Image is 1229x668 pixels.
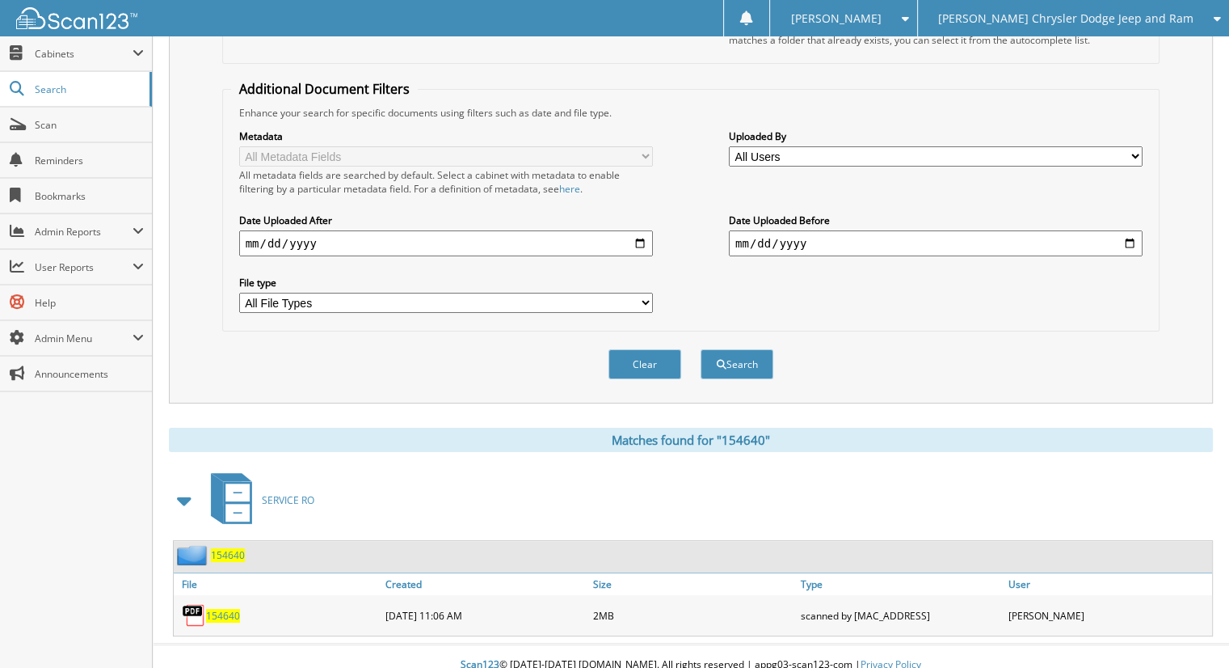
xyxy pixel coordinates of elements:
[35,260,133,274] span: User Reports
[201,468,314,532] a: SERVICE RO
[729,129,1143,143] label: Uploaded By
[35,332,133,345] span: Admin Menu
[608,349,681,379] button: Clear
[35,154,144,167] span: Reminders
[797,599,1004,632] div: scanned by [MAC_ADDRESS]
[1148,590,1229,668] iframe: Chat Widget
[35,47,133,61] span: Cabinets
[589,599,797,632] div: 2MB
[381,599,589,632] div: [DATE] 11:06 AM
[169,428,1213,452] div: Matches found for "154640"
[1004,599,1212,632] div: [PERSON_NAME]
[938,14,1193,23] span: [PERSON_NAME] Chrysler Dodge Jeep and Ram
[35,367,144,381] span: Announcements
[790,14,881,23] span: [PERSON_NAME]
[35,118,144,132] span: Scan
[35,82,141,96] span: Search
[231,80,418,98] legend: Additional Document Filters
[239,230,653,256] input: start
[174,573,381,595] a: File
[239,129,653,143] label: Metadata
[262,493,314,507] span: SERVICE RO
[1004,573,1212,595] a: User
[35,296,144,310] span: Help
[729,230,1143,256] input: end
[35,225,133,239] span: Admin Reports
[239,168,653,196] div: All metadata fields are searched by default. Select a cabinet with metadata to enable filtering b...
[206,609,240,623] a: 154640
[239,214,653,227] label: Date Uploaded After
[701,349,773,379] button: Search
[231,106,1151,120] div: Enhance your search for specific documents using filters such as date and file type.
[35,189,144,203] span: Bookmarks
[239,276,653,290] label: File type
[381,573,589,595] a: Created
[729,214,1143,227] label: Date Uploaded Before
[177,545,211,565] img: folder2.png
[797,573,1004,595] a: Type
[211,548,245,562] a: 154640
[182,603,206,628] img: PDF.png
[589,573,797,595] a: Size
[16,7,137,29] img: scan123-logo-white.svg
[559,182,580,196] a: here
